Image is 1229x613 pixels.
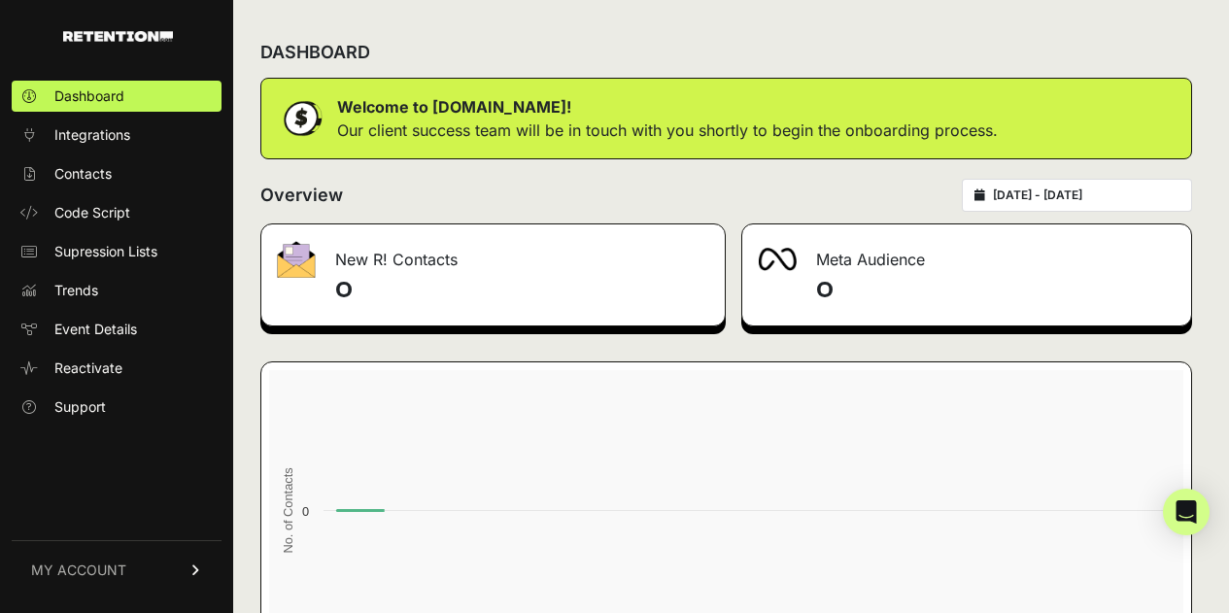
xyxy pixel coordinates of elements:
img: fa-envelope-19ae18322b30453b285274b1b8af3d052b27d846a4fbe8435d1a52b978f639a2.png [277,241,316,278]
a: Reactivate [12,353,222,384]
h2: DASHBOARD [260,39,370,66]
div: New R! Contacts [261,224,725,283]
h2: Overview [260,182,343,209]
a: Trends [12,275,222,306]
span: Supression Lists [54,242,157,261]
span: Reactivate [54,358,122,378]
div: Meta Audience [742,224,1192,283]
h4: 0 [816,275,1177,306]
text: No. of Contacts [281,467,295,553]
span: Event Details [54,320,137,339]
span: Dashboard [54,86,124,106]
span: Support [54,397,106,417]
img: dollar-coin-05c43ed7efb7bc0c12610022525b4bbbb207c7efeef5aecc26f025e68dcafac9.png [277,94,325,143]
a: Dashboard [12,81,222,112]
span: Code Script [54,203,130,222]
a: Contacts [12,158,222,189]
img: fa-meta-2f981b61bb99beabf952f7030308934f19ce035c18b003e963880cc3fabeebb7.png [758,248,797,271]
text: 0 [302,504,309,519]
p: Our client success team will be in touch with you shortly to begin the onboarding process. [337,119,998,142]
h4: 0 [335,275,709,306]
a: Integrations [12,119,222,151]
div: Open Intercom Messenger [1163,489,1210,535]
span: MY ACCOUNT [31,561,126,580]
span: Integrations [54,125,130,145]
a: Supression Lists [12,236,222,267]
img: Retention.com [63,31,173,42]
a: Event Details [12,314,222,345]
span: Contacts [54,164,112,184]
a: Support [12,392,222,423]
a: Code Script [12,197,222,228]
a: MY ACCOUNT [12,540,222,599]
span: Trends [54,281,98,300]
strong: Welcome to [DOMAIN_NAME]! [337,97,571,117]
